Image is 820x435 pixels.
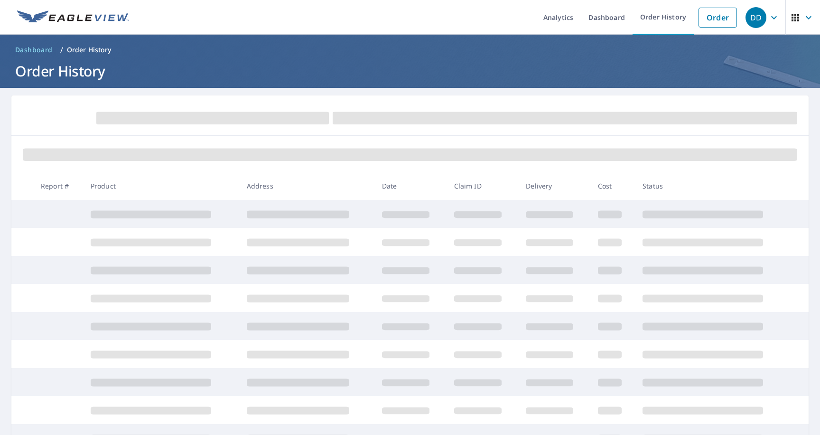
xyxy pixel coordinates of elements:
div: DD [745,7,766,28]
th: Date [374,172,447,200]
li: / [60,44,63,56]
p: Order History [67,45,112,55]
span: Dashboard [15,45,53,55]
th: Delivery [518,172,590,200]
th: Claim ID [447,172,519,200]
th: Address [239,172,374,200]
h1: Order History [11,61,809,81]
a: Order [699,8,737,28]
th: Product [83,172,239,200]
nav: breadcrumb [11,42,809,57]
th: Report # [33,172,83,200]
th: Status [635,172,791,200]
th: Cost [590,172,635,200]
img: EV Logo [17,10,129,25]
a: Dashboard [11,42,56,57]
